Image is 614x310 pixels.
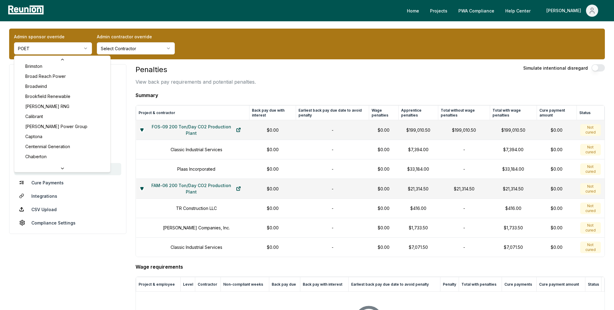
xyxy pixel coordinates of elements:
span: Captona [25,133,42,140]
span: Broad Reach Power [25,73,66,79]
span: [PERSON_NAME] RNG [25,103,69,110]
span: Calibrant [25,113,43,120]
span: Centennial Generation [25,143,70,150]
span: Citi [25,163,31,170]
span: Broadwind [25,83,47,89]
span: [PERSON_NAME] Power Group [25,123,87,130]
span: Brimston [25,63,42,69]
span: Brookfield Renewable [25,93,70,99]
span: Chaberton [25,153,47,160]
